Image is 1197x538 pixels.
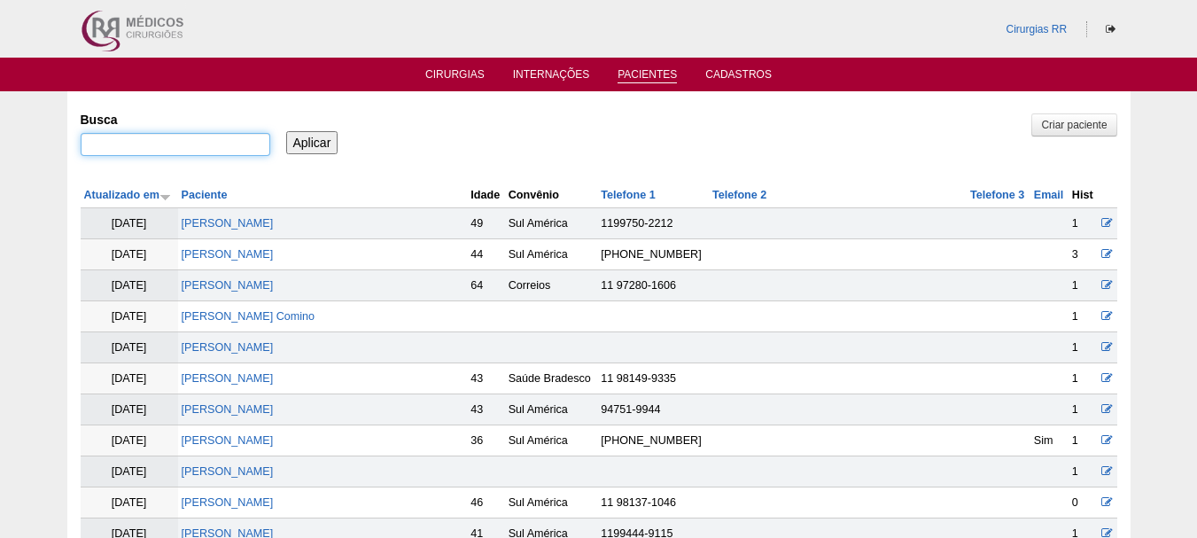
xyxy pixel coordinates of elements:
[81,133,270,156] input: Digite os termos que você deseja procurar.
[597,208,709,239] td: 1199750-2212
[505,208,598,239] td: Sul América
[597,425,709,456] td: [PHONE_NUMBER]
[182,341,274,354] a: [PERSON_NAME]
[597,394,709,425] td: 94751-9944
[1069,332,1098,363] td: 1
[81,363,178,394] td: [DATE]
[505,487,598,519] td: Sul América
[1006,23,1067,35] a: Cirurgias RR
[505,183,598,208] th: Convênio
[597,239,709,270] td: [PHONE_NUMBER]
[159,191,171,202] img: ordem crescente
[597,363,709,394] td: 11 98149-9335
[601,189,655,201] a: Telefone 1
[1069,363,1098,394] td: 1
[1069,487,1098,519] td: 0
[84,189,171,201] a: Atualizado em
[81,208,178,239] td: [DATE]
[182,189,228,201] a: Paciente
[425,68,485,86] a: Cirurgias
[286,131,338,154] input: Aplicar
[597,487,709,519] td: 11 98137-1046
[505,270,598,301] td: Correios
[467,363,504,394] td: 43
[505,425,598,456] td: Sul América
[182,279,274,292] a: [PERSON_NAME]
[182,372,274,385] a: [PERSON_NAME]
[182,434,274,447] a: [PERSON_NAME]
[467,208,504,239] td: 49
[505,363,598,394] td: Saúde Bradesco
[1069,270,1098,301] td: 1
[1069,456,1098,487] td: 1
[467,394,504,425] td: 43
[1106,24,1115,35] i: Sair
[1069,394,1098,425] td: 1
[505,239,598,270] td: Sul América
[81,270,178,301] td: [DATE]
[1069,425,1098,456] td: 1
[182,403,274,416] a: [PERSON_NAME]
[81,425,178,456] td: [DATE]
[81,394,178,425] td: [DATE]
[1031,113,1116,136] a: Criar paciente
[81,456,178,487] td: [DATE]
[1069,208,1098,239] td: 1
[513,68,590,86] a: Internações
[81,487,178,519] td: [DATE]
[618,68,677,83] a: Pacientes
[1030,425,1069,456] td: Sim
[182,310,315,323] a: [PERSON_NAME] Comino
[467,425,504,456] td: 36
[81,332,178,363] td: [DATE]
[1069,183,1098,208] th: Hist
[970,189,1024,201] a: Telefone 3
[712,189,766,201] a: Telefone 2
[467,239,504,270] td: 44
[505,394,598,425] td: Sul América
[182,217,274,230] a: [PERSON_NAME]
[1069,239,1098,270] td: 3
[81,239,178,270] td: [DATE]
[1069,301,1098,332] td: 1
[1034,189,1064,201] a: Email
[467,487,504,519] td: 46
[467,183,504,208] th: Idade
[705,68,772,86] a: Cadastros
[597,270,709,301] td: 11 97280-1606
[182,496,274,509] a: [PERSON_NAME]
[182,248,274,261] a: [PERSON_NAME]
[182,465,274,478] a: [PERSON_NAME]
[81,111,270,129] label: Busca
[81,301,178,332] td: [DATE]
[467,270,504,301] td: 64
